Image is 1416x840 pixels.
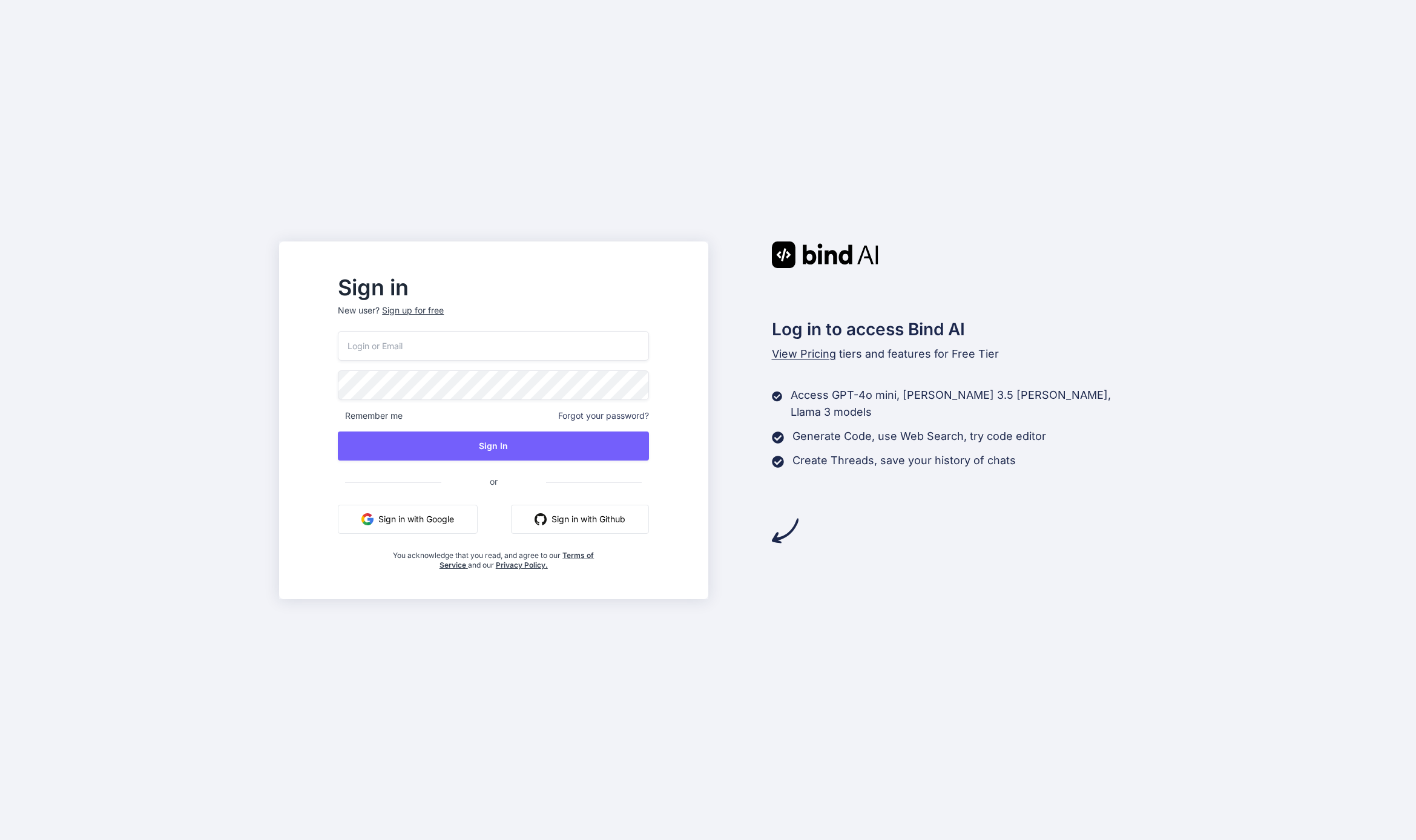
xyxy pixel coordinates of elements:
img: github [535,513,547,525]
div: Sign up for free [382,304,444,317]
span: or [441,467,546,496]
h2: Sign in [338,278,649,297]
a: Privacy Policy. [496,560,548,569]
p: tiers and features for Free Tier [772,346,1138,363]
a: Terms of Service [440,551,594,569]
button: Sign in with Google [338,505,478,534]
p: Generate Code, use Web Search, try code editor [792,428,1046,445]
span: View Pricing [772,347,836,360]
span: Remember me [338,410,403,422]
button: Sign in with Github [511,505,649,534]
img: arrow [772,517,799,544]
img: google [361,513,374,525]
p: New user? [338,304,649,331]
button: Sign In [338,431,649,461]
input: Login or Email [338,331,649,361]
h2: Log in to access Bind AI [772,317,1138,342]
div: You acknowledge that you read, and agree to our and our [390,543,598,570]
p: Create Threads, save your history of chats [792,452,1016,469]
img: Bind AI logo [772,241,878,268]
p: Access GPT-4o mini, [PERSON_NAME] 3.5 [PERSON_NAME], Llama 3 models [791,387,1137,421]
span: Forgot your password? [558,410,649,422]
